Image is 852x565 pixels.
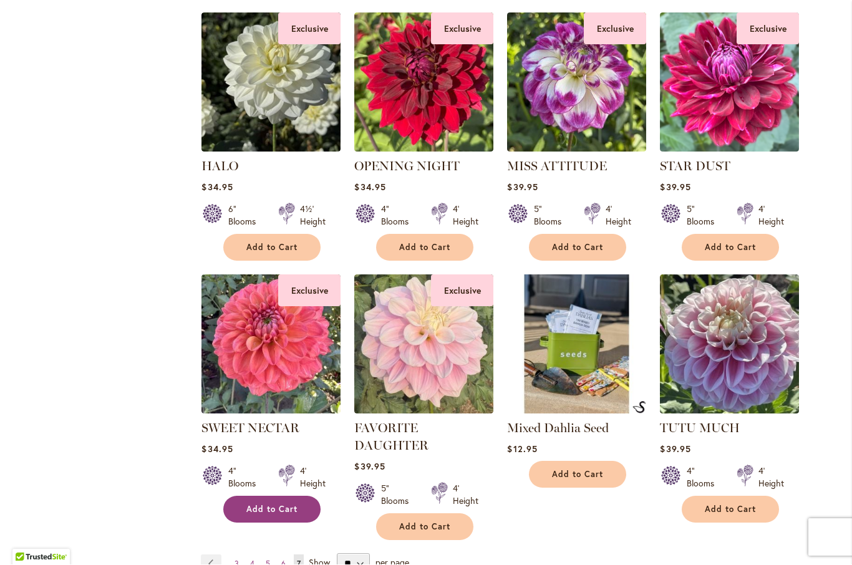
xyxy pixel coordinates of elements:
img: Mixed Dahlia Seed [507,275,646,414]
img: Mixed Dahlia Seed [632,402,646,414]
span: Add to Cart [705,243,756,253]
a: SWEET NECTAR Exclusive [201,405,341,417]
div: 5" Blooms [381,483,416,508]
div: 4' Height [758,203,784,228]
div: 5" Blooms [534,203,569,228]
a: HALO [201,159,238,174]
a: TUTU MUCH [660,421,740,436]
a: FAVORITE DAUGHTER Exclusive [354,405,493,417]
span: Add to Cart [399,243,450,253]
span: $39.95 [507,181,538,193]
span: Add to Cart [246,243,298,253]
button: Add to Cart [529,461,626,488]
a: FAVORITE DAUGHTER [354,421,428,453]
span: $12.95 [507,443,537,455]
a: MISS ATTITUDE Exclusive [507,143,646,155]
div: Exclusive [431,13,493,45]
span: Add to Cart [552,243,603,253]
div: Exclusive [278,13,341,45]
span: $39.95 [660,181,690,193]
a: HALO Exclusive [201,143,341,155]
img: HALO [201,13,341,152]
div: Exclusive [584,13,646,45]
button: Add to Cart [682,496,779,523]
img: Tutu Much [660,275,799,414]
a: Mixed Dahlia Seed [507,421,609,436]
div: Exclusive [737,13,799,45]
div: 4" Blooms [381,203,416,228]
a: Mixed Dahlia Seed Mixed Dahlia Seed [507,405,646,417]
span: Add to Cart [399,522,450,533]
button: Add to Cart [376,234,473,261]
div: 5" Blooms [687,203,722,228]
button: Add to Cart [682,234,779,261]
img: STAR DUST [660,13,799,152]
a: OPENING NIGHT [354,159,460,174]
button: Add to Cart [223,496,321,523]
div: 4" Blooms [687,465,722,490]
img: MISS ATTITUDE [507,13,646,152]
div: 6" Blooms [228,203,263,228]
div: Exclusive [278,275,341,307]
a: SWEET NECTAR [201,421,299,436]
span: Add to Cart [705,505,756,515]
div: 4' Height [453,203,478,228]
div: 4' Height [453,483,478,508]
img: FAVORITE DAUGHTER [354,275,493,414]
div: 4' Height [758,465,784,490]
div: 4" Blooms [228,465,263,490]
span: $34.95 [354,181,385,193]
button: Add to Cart [529,234,626,261]
img: SWEET NECTAR [201,275,341,414]
button: Add to Cart [223,234,321,261]
div: 4½' Height [300,203,326,228]
button: Add to Cart [376,514,473,541]
div: Exclusive [431,275,493,307]
span: $34.95 [201,181,233,193]
a: STAR DUST Exclusive [660,143,799,155]
a: MISS ATTITUDE [507,159,607,174]
span: $39.95 [354,461,385,473]
a: Tutu Much [660,405,799,417]
span: Add to Cart [552,470,603,480]
div: 4' Height [300,465,326,490]
a: STAR DUST [660,159,730,174]
img: OPENING NIGHT [354,13,493,152]
div: 4' Height [606,203,631,228]
span: $39.95 [660,443,690,455]
a: OPENING NIGHT Exclusive [354,143,493,155]
span: $34.95 [201,443,233,455]
span: Add to Cart [246,505,298,515]
iframe: Launch Accessibility Center [9,521,44,556]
